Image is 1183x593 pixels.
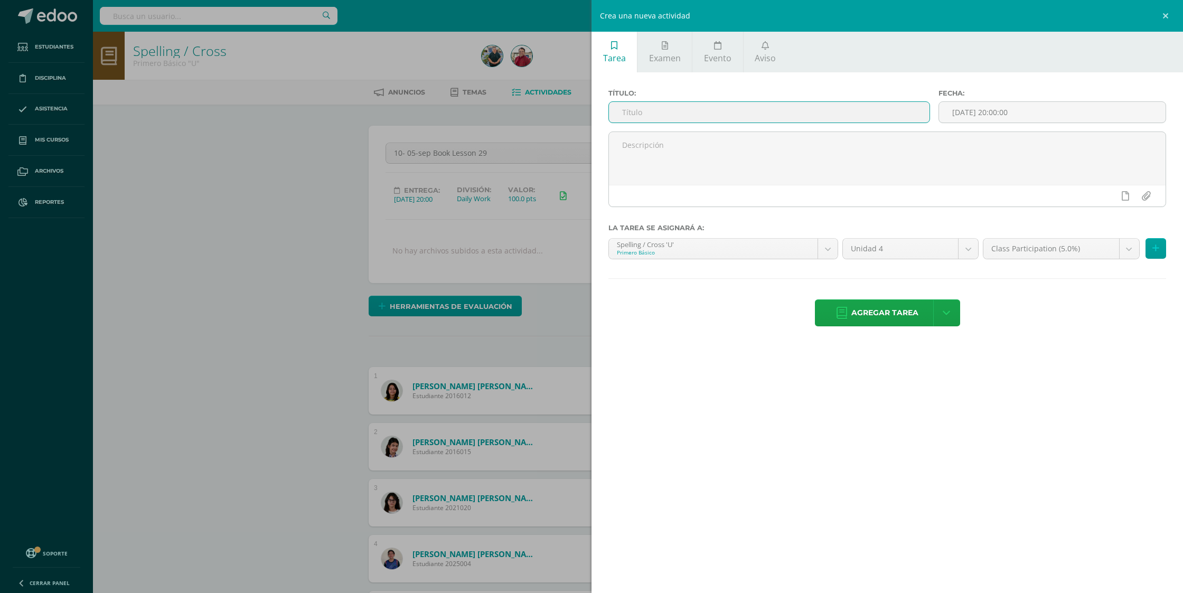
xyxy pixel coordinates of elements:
div: Spelling / Cross 'U' [617,239,810,249]
a: Spelling / Cross 'U'Primero Básico [609,239,838,259]
a: Class Participation (5.0%) [983,239,1139,259]
span: Evento [704,52,731,64]
div: Primero Básico [617,249,810,256]
span: Class Participation (5.0%) [991,239,1111,259]
span: Tarea [603,52,626,64]
input: Fecha de entrega [939,102,1166,123]
label: Fecha: [938,89,1166,97]
span: Agregar tarea [851,300,918,326]
span: Unidad 4 [851,239,950,259]
input: Título [609,102,929,123]
a: Examen [637,32,692,72]
label: La tarea se asignará a: [608,224,1166,232]
span: Examen [649,52,681,64]
span: Aviso [755,52,776,64]
a: Aviso [744,32,787,72]
a: Evento [692,32,743,72]
a: Tarea [591,32,637,72]
label: Título: [608,89,930,97]
a: Unidad 4 [843,239,978,259]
